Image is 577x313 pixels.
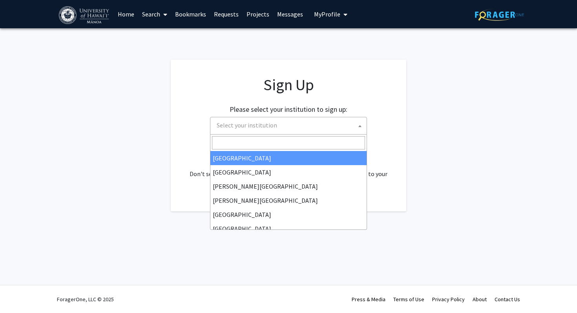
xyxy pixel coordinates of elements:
[57,286,114,313] div: ForagerOne, LLC © 2025
[352,296,385,303] a: Press & Media
[432,296,465,303] a: Privacy Policy
[210,117,367,135] span: Select your institution
[230,105,347,114] h2: Please select your institution to sign up:
[171,0,210,28] a: Bookmarks
[186,75,391,94] h1: Sign Up
[393,296,424,303] a: Terms of Use
[210,151,367,165] li: [GEOGRAPHIC_DATA]
[210,222,367,236] li: [GEOGRAPHIC_DATA]
[138,0,171,28] a: Search
[495,296,520,303] a: Contact Us
[210,165,367,179] li: [GEOGRAPHIC_DATA]
[544,278,571,307] iframe: Chat
[186,150,391,188] div: Already have an account? . Don't see your institution? about bringing ForagerOne to your institut...
[210,0,243,28] a: Requests
[210,179,367,193] li: [PERSON_NAME][GEOGRAPHIC_DATA]
[273,0,307,28] a: Messages
[475,9,524,21] img: ForagerOne Logo
[217,121,277,129] span: Select your institution
[114,0,138,28] a: Home
[214,117,367,133] span: Select your institution
[59,6,111,24] img: University of Hawaiʻi at Mānoa Logo
[210,193,367,207] li: [PERSON_NAME][GEOGRAPHIC_DATA]
[314,10,340,18] span: My Profile
[210,207,367,222] li: [GEOGRAPHIC_DATA]
[243,0,273,28] a: Projects
[212,136,365,149] input: Search
[473,296,487,303] a: About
